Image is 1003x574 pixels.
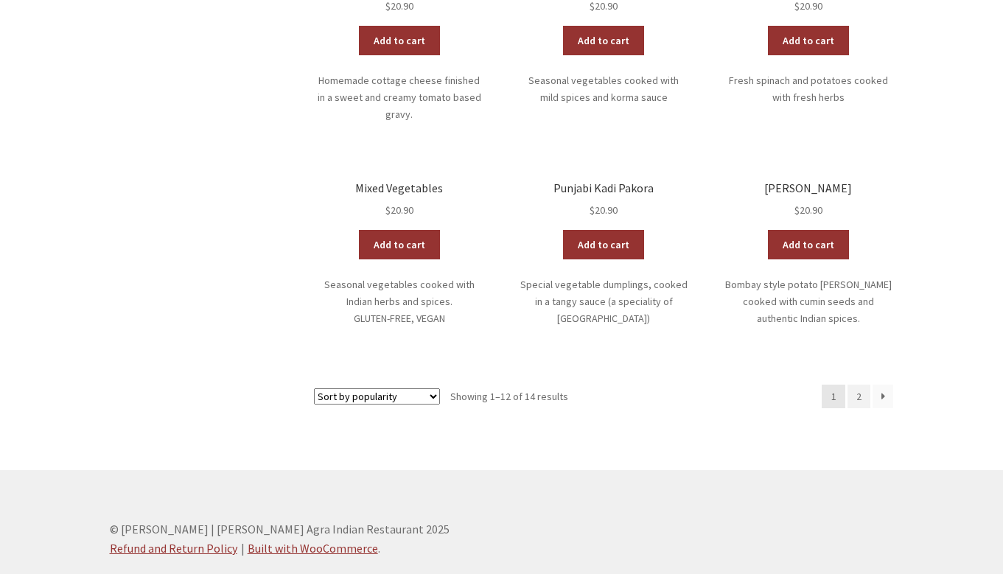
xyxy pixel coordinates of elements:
[822,385,845,408] span: Page 1
[563,230,644,259] a: Add to cart: “Punjabi Kadi Pakora”
[519,72,689,105] p: Seasonal vegetables cooked with mild spices and korma sauce
[314,276,484,326] p: Seasonal vegetables cooked with Indian herbs and spices. GLUTEN-FREE, VEGAN
[385,203,413,217] bdi: 20.90
[822,385,893,408] nav: Product Pagination
[768,26,849,55] a: Add to cart: “Palak Aloo”
[110,541,237,556] a: Refund and Return Policy
[359,26,440,55] a: Add to cart: “Butter Paneer”
[794,203,800,217] span: $
[794,203,822,217] bdi: 20.90
[590,203,595,217] span: $
[723,72,893,105] p: Fresh spinach and potatoes cooked with fresh herbs
[519,181,689,195] h2: Punjabi Kadi Pakora
[563,26,644,55] a: Add to cart: “Vegetable Korma”
[723,181,893,219] a: [PERSON_NAME] $20.90
[314,181,484,195] h2: Mixed Vegetables
[848,385,871,408] a: Page 2
[873,385,893,408] a: →
[385,203,391,217] span: $
[723,276,893,326] p: Bombay style potato [PERSON_NAME] cooked with cumin seeds and authentic Indian spices.
[723,181,893,195] h2: [PERSON_NAME]
[768,230,849,259] a: Add to cart: “Zeera Aloo”
[519,181,689,219] a: Punjabi Kadi Pakora $20.90
[314,181,484,219] a: Mixed Vegetables $20.90
[519,276,689,326] p: Special vegetable dumplings, cooked in a tangy sauce (a speciality of [GEOGRAPHIC_DATA])
[314,72,484,122] p: Homemade cottage cheese finished in a sweet and creamy tomato based gravy.
[248,541,378,556] a: Built with WooCommerce
[590,203,618,217] bdi: 20.90
[314,388,440,405] select: Shop order
[359,230,440,259] a: Add to cart: “Mixed Vegetables”
[450,385,568,408] p: Showing 1–12 of 14 results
